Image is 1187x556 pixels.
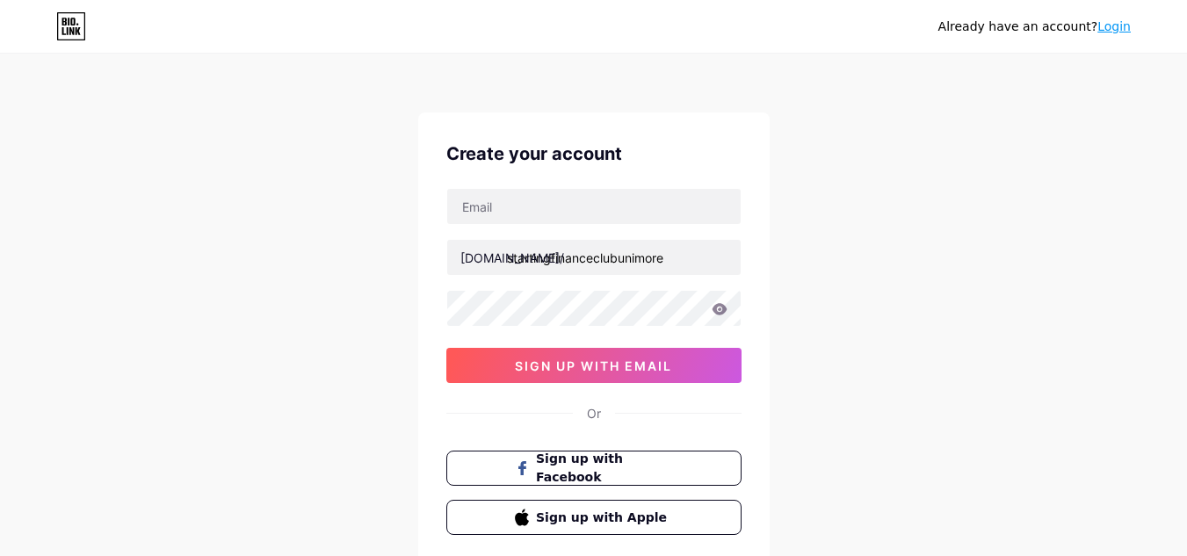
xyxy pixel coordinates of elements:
[587,404,601,422] div: Or
[536,509,672,527] span: Sign up with Apple
[446,348,742,383] button: sign up with email
[446,500,742,535] button: Sign up with Apple
[515,358,672,373] span: sign up with email
[460,249,564,267] div: [DOMAIN_NAME]/
[446,141,742,167] div: Create your account
[446,451,742,486] button: Sign up with Facebook
[447,189,741,224] input: Email
[1097,19,1131,33] a: Login
[938,18,1131,36] div: Already have an account?
[447,240,741,275] input: username
[536,450,672,487] span: Sign up with Facebook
